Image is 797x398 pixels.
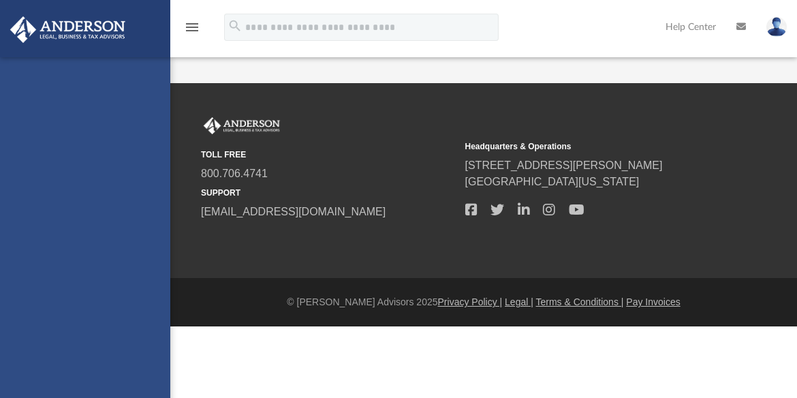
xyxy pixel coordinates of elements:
a: [EMAIL_ADDRESS][DOMAIN_NAME] [201,206,386,217]
i: search [228,18,243,33]
small: TOLL FREE [201,149,456,161]
img: Anderson Advisors Platinum Portal [201,117,283,135]
a: Terms & Conditions | [536,296,624,307]
a: Pay Invoices [626,296,680,307]
img: Anderson Advisors Platinum Portal [6,16,129,43]
a: Legal | [505,296,533,307]
div: © [PERSON_NAME] Advisors 2025 [170,295,797,309]
img: User Pic [766,17,787,37]
i: menu [184,19,200,35]
a: Privacy Policy | [438,296,503,307]
small: SUPPORT [201,187,456,199]
small: Headquarters & Operations [465,140,720,153]
a: 800.706.4741 [201,168,268,179]
a: menu [184,26,200,35]
a: [GEOGRAPHIC_DATA][US_STATE] [465,176,640,187]
a: [STREET_ADDRESS][PERSON_NAME] [465,159,663,171]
